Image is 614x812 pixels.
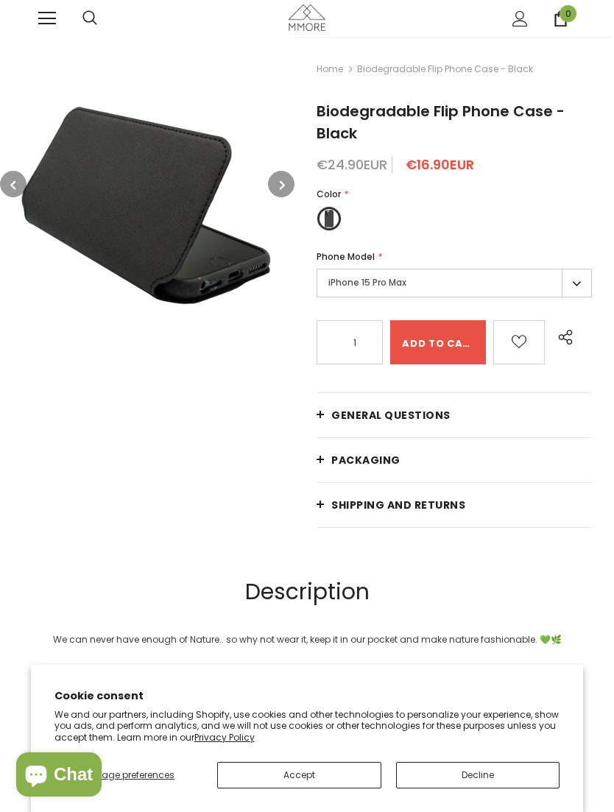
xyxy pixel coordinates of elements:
a: 0 [553,11,568,27]
p: We and our partners, including Shopify, use cookies and other technologies to personalize your ex... [54,709,560,744]
h2: Cookie consent [54,688,560,704]
span: PACKAGING [331,453,400,467]
span: Color [317,188,341,200]
a: Shipping and returns [317,483,592,527]
inbox-online-store-chat: Shopify online store chat [12,752,106,800]
span: €16.90EUR [406,155,474,174]
button: Accept [217,762,381,788]
span: Biodegradable Flip Phone Case - Black [357,60,533,78]
a: PACKAGING [317,438,592,482]
div: We can never have enough of Nature.. so why not wear it, keep it in our pocket and make nature fa... [38,632,576,647]
img: MMORE Cases [289,4,325,30]
span: Biodegradable Flip Phone Case - Black [317,101,565,144]
span: General Questions [331,408,451,423]
label: iPhone 15 Pro Max [317,269,592,297]
span: €24.90EUR [317,155,387,174]
span: Description [245,576,370,607]
span: 0 [560,5,576,22]
button: Manage preferences [54,762,202,788]
input: Add to cart [390,320,486,364]
a: Home [317,60,343,78]
button: Decline [396,762,560,788]
span: Phone Model [317,250,375,263]
a: Privacy Policy [194,731,255,744]
a: General Questions [317,393,592,437]
div: Environmental protection has been at the heart of our business model from day one and offering yo... [38,662,576,706]
span: Manage preferences [82,769,174,781]
span: Shipping and returns [331,498,465,512]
